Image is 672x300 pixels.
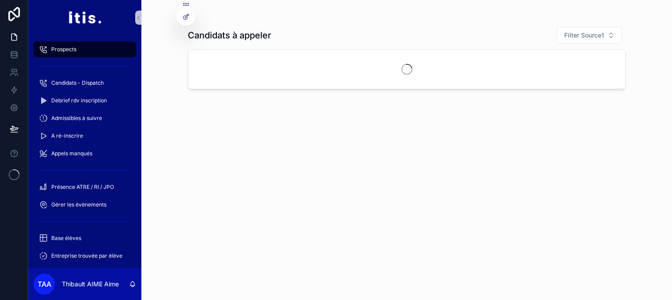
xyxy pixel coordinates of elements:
span: Présence ATRE / RI / JPO [51,184,114,191]
div: scrollable content [28,35,141,268]
span: A ré-inscrire [51,132,83,139]
a: Candidats - Dispatch [34,75,136,91]
span: Base élèves [51,235,81,242]
p: Thibault AIME Aime [62,280,119,289]
a: Présence ATRE / RI / JPO [34,179,136,195]
a: Admissibles à suivre [34,110,136,126]
span: Filter Source1 [564,31,604,40]
h1: Candidats à appeler [188,29,271,41]
span: Prospects [51,46,76,53]
span: Debrief rdv inscription [51,97,107,104]
a: Debrief rdv inscription [34,93,136,109]
img: App logo [68,11,101,25]
span: Candidats - Dispatch [51,79,104,86]
a: Gérer les évènements [34,197,136,213]
a: Appels manqués [34,146,136,161]
button: Select Button [557,27,622,44]
a: Entreprise trouvée par élève [34,248,136,264]
span: Admissibles à suivre [51,115,102,122]
span: Appels manqués [51,150,92,157]
span: TAA [38,279,51,289]
span: Entreprise trouvée par élève [51,252,122,259]
a: Prospects [34,41,136,57]
span: Gérer les évènements [51,201,106,208]
a: Base élèves [34,230,136,246]
a: A ré-inscrire [34,128,136,144]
